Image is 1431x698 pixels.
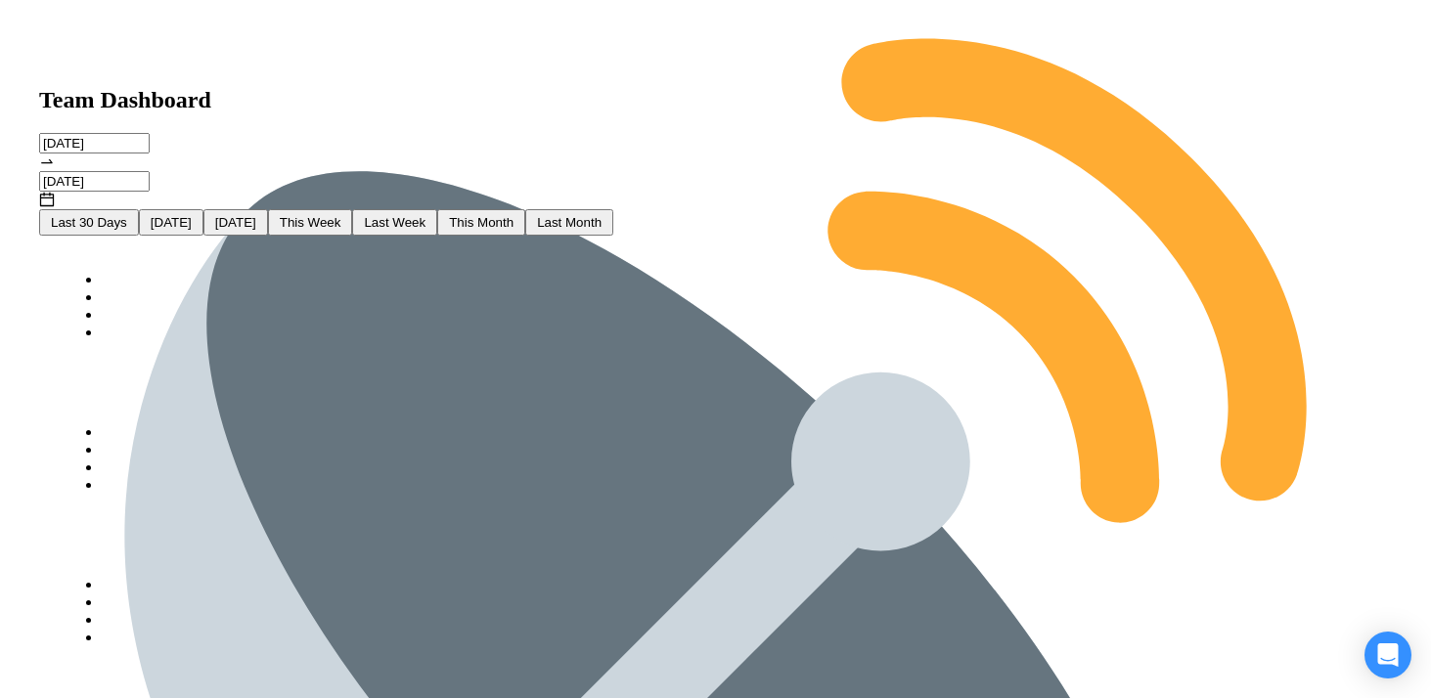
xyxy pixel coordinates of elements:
[364,215,425,230] span: Last Week
[39,87,1392,113] h1: Team Dashboard
[215,215,256,230] span: [DATE]
[437,209,525,236] button: This Month
[352,209,437,236] button: Last Week
[139,209,203,236] button: [DATE]
[39,133,150,153] input: Start date
[39,192,55,207] span: calendar
[449,215,514,230] span: This Month
[1364,632,1411,678] div: Open Intercom Messenger
[39,209,139,236] button: Last 30 Days
[39,153,55,169] span: swap-right
[51,215,127,230] span: Last 30 Days
[39,153,55,170] span: to
[151,215,192,230] span: [DATE]
[280,215,341,230] span: This Week
[268,209,353,236] button: This Week
[525,209,613,236] button: Last Month
[537,215,602,230] span: Last Month
[39,171,150,192] input: End date
[203,209,268,236] button: [DATE]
